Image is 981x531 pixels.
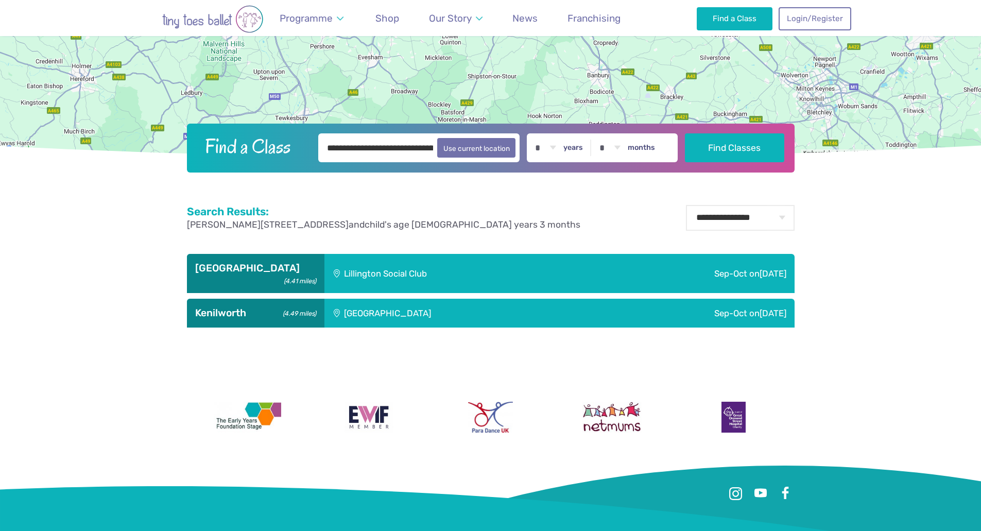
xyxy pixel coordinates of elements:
span: Shop [375,12,399,24]
small: (4.49 miles) [279,307,316,318]
span: Programme [280,12,333,24]
a: Facebook [776,484,795,503]
span: child's age [DEMOGRAPHIC_DATA] years 3 months [365,219,580,230]
a: Our Story [424,6,487,30]
img: tiny toes ballet [130,5,295,33]
a: Login/Register [779,7,851,30]
div: Sep-Oct on [586,254,795,294]
div: Sep-Oct on [590,299,795,328]
h2: Find a Class [197,133,311,159]
img: Encouraging Women Into Franchising [345,402,393,433]
a: Programme [275,6,349,30]
label: months [628,143,655,152]
h3: Kenilworth [195,307,316,319]
span: Our Story [429,12,472,24]
span: News [512,12,538,24]
a: Franchising [563,6,626,30]
img: Google [3,143,37,157]
span: [DATE] [760,308,786,318]
div: [GEOGRAPHIC_DATA] [324,299,590,328]
span: [PERSON_NAME][STREET_ADDRESS] [187,219,349,230]
h2: Search Results: [187,205,580,218]
button: Use current location [437,138,516,158]
p: and [187,218,580,231]
a: Find a Class [697,7,772,30]
span: [DATE] [760,268,786,279]
img: Para Dance UK [468,402,512,433]
h3: [GEOGRAPHIC_DATA] [195,262,316,275]
small: (4.41 miles) [280,275,316,285]
label: years [563,143,583,152]
button: Find Classes [685,133,784,162]
a: News [508,6,543,30]
a: Youtube [751,484,770,503]
img: The Early Years Foundation Stage [214,402,282,433]
a: Open this area in Google Maps (opens a new window) [3,143,37,157]
span: Franchising [567,12,621,24]
a: Instagram [727,484,745,503]
a: Shop [371,6,404,30]
div: Lillington Social Club [324,254,586,294]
